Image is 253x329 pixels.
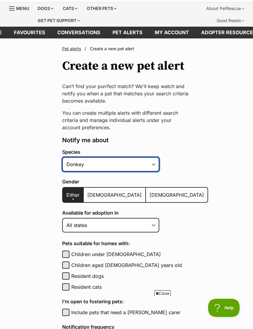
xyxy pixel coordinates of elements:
[87,192,142,198] span: [DEMOGRAPHIC_DATA]
[51,27,106,38] a: conversations
[202,2,248,15] div: About PetRescue
[150,192,204,198] span: [DEMOGRAPHIC_DATA]
[154,290,171,296] span: Close
[62,83,191,104] p: Can’t find your purrfect match? We'll keep watch and notify you when a pet that matches your sear...
[83,2,121,15] div: Other pets
[71,262,208,269] label: Children aged [DEMOGRAPHIC_DATA] years old
[33,15,84,27] div: Get pet support
[212,15,248,27] div: Good Reads
[62,109,191,131] p: You can create multiple alerts with different search criteria and manage individual alerts under ...
[9,2,33,13] a: Menu
[62,46,191,52] nav: Breadcrumbs
[62,210,208,215] label: Available for adoption in
[62,179,208,184] label: Gender
[71,272,208,280] label: Resident dogs
[90,46,134,51] span: Create a new pet alert
[106,27,149,38] a: Pet alerts
[62,59,184,73] h1: Create a new pet alert
[16,299,237,326] iframe: Advertisement
[8,27,51,38] a: Favourites
[208,299,241,317] iframe: Help Scout Beacon - Open
[62,149,208,155] label: Species
[66,192,79,198] span: Either
[71,251,208,258] label: Children under [DEMOGRAPHIC_DATA]
[62,137,109,144] span: Notify me about
[33,2,58,15] div: Dogs
[62,240,208,247] h4: Pets suitable for homes with:
[59,2,82,15] div: Cats
[85,46,86,52] span: /
[149,27,195,38] a: My account
[62,46,81,51] a: Pet alerts
[71,283,208,291] label: Resident cats
[16,6,29,11] span: Menu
